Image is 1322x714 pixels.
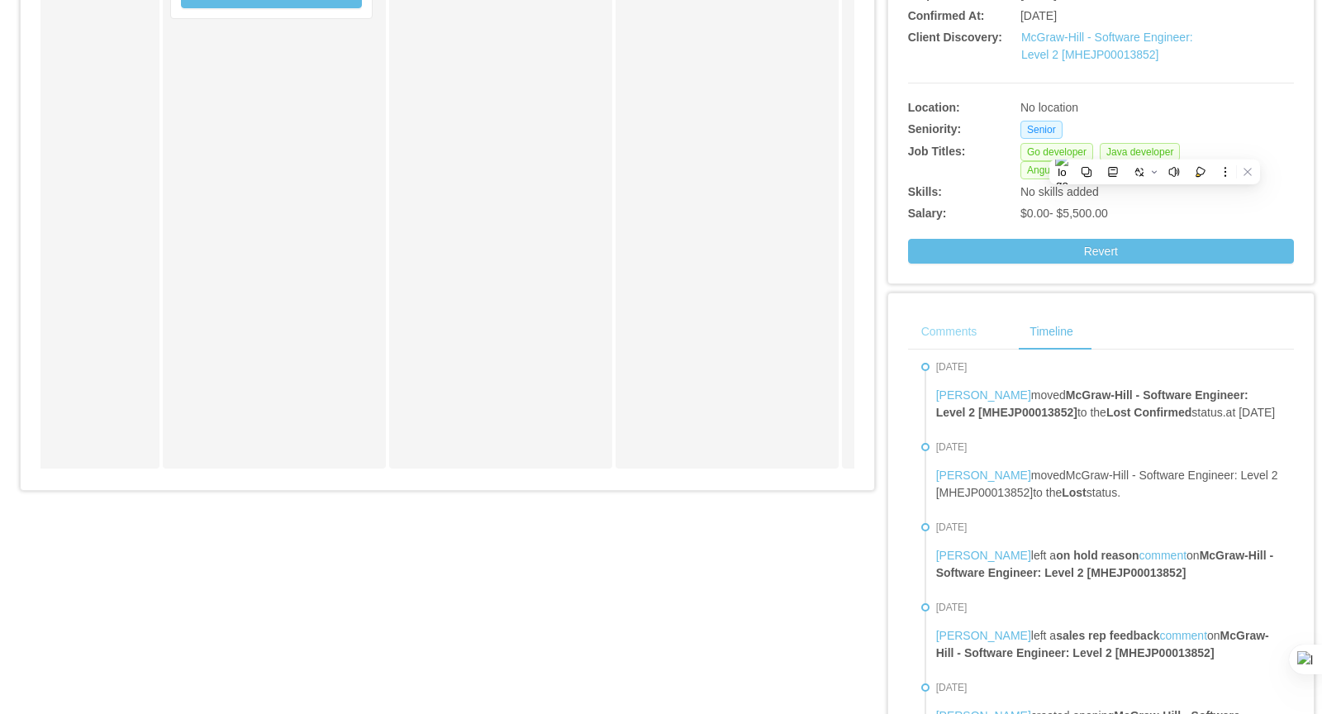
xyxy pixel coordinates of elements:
button: comment [1139,547,1187,564]
strong: on hold reason [1056,549,1139,562]
a: [PERSON_NAME] [936,629,1031,642]
span: [DATE] [936,682,968,693]
span: [DATE] [936,521,968,533]
b: Confirmed At: [908,9,985,22]
strong: McGraw-Hill - Software Engineer: Level 2 [MHEJP00013852] [936,388,1248,419]
span: [DATE] [936,602,968,613]
span: [DATE] [1020,9,1057,22]
div: Timeline [1016,313,1086,350]
a: [PERSON_NAME] [936,388,1031,402]
div: Comments [908,313,991,350]
b: Seniority: [908,122,962,136]
a: [PERSON_NAME] [936,469,1031,482]
b: Salary: [908,207,947,220]
span: moved to the status. at [DATE] [936,388,1276,419]
span: moved McGraw-Hill - Software Engineer: Level 2 [MHEJP00013852] to the status. [936,469,1278,499]
span: Angular developer [1020,161,1114,179]
a: McGraw-Hill - Software Engineer: Level 2 [MHEJP00013852] [1021,31,1193,61]
b: Skills: [908,185,942,198]
a: [PERSON_NAME] [936,549,1031,562]
span: Java developer [1100,143,1180,161]
strong: McGraw-Hill - Software Engineer: Level 2 [MHEJP00013852] [936,629,1269,659]
span: $0.00 - $5,500.00 [1020,207,1108,220]
span: Go developer [1020,143,1093,161]
span: No skills added [1020,185,1099,198]
strong: sales rep feedback [1056,629,1159,642]
span: left a on [936,549,1273,579]
strong: Lost [1062,486,1087,499]
span: [DATE] [936,441,968,453]
span: [DATE] [936,361,968,373]
strong: Lost Confirmed [1106,406,1191,419]
span: Senior [1020,121,1063,139]
button: comment [1159,627,1207,645]
span: left a on [936,629,1269,659]
button: Revert [908,239,1294,264]
b: Client Discovery: [908,31,1002,44]
div: No location [1020,99,1214,117]
b: Location: [908,101,960,114]
b: Job Titles: [908,145,966,158]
